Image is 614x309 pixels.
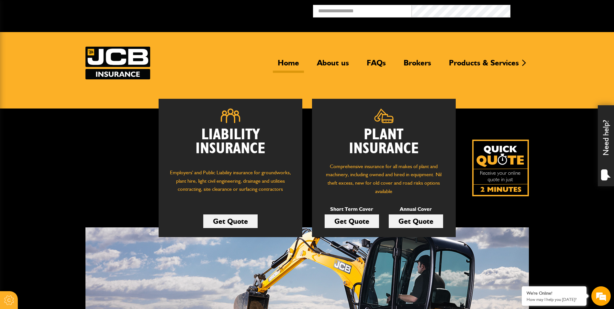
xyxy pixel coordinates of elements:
a: Get Quote [325,214,379,228]
div: We're Online! [527,291,582,296]
p: Annual Cover [389,205,443,213]
a: Get your insurance quote isn just 2-minutes [472,140,529,196]
a: Brokers [399,58,436,73]
img: Quick Quote [472,140,529,196]
a: Get Quote [389,214,443,228]
p: How may I help you today? [527,297,582,302]
p: Comprehensive insurance for all makes of plant and machinery, including owned and hired in equipm... [322,162,446,195]
a: Get Quote [203,214,258,228]
h2: Liability Insurance [168,128,293,162]
h2: Plant Insurance [322,128,446,156]
a: Home [273,58,304,73]
a: Products & Services [444,58,524,73]
p: Short Term Cover [325,205,379,213]
a: JCB Insurance Services [85,47,150,79]
img: JCB Insurance Services logo [85,47,150,79]
a: FAQs [362,58,391,73]
div: Need help? [598,105,614,186]
a: About us [312,58,354,73]
p: Employers' and Public Liability insurance for groundworks, plant hire, light civil engineering, d... [168,168,293,200]
button: Broker Login [510,5,609,15]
